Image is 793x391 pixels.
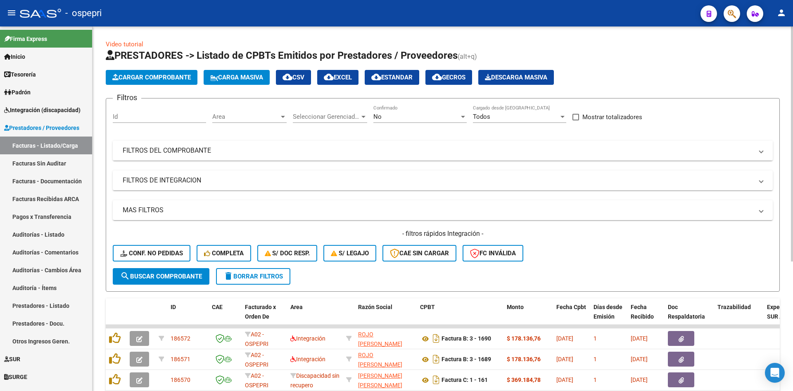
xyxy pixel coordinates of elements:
span: A02 - OSPEPRI [245,372,268,389]
span: SURGE [4,372,27,381]
datatable-header-cell: Monto [503,298,553,335]
h4: - filtros rápidos Integración - [113,229,773,238]
span: [DATE] [631,356,648,362]
span: [DATE] [631,377,648,383]
h3: Filtros [113,92,141,103]
span: Integración [290,356,325,362]
span: Doc Respaldatoria [668,304,705,320]
span: (alt+q) [458,53,477,60]
span: Descarga Masiva [485,74,547,81]
span: No [373,113,382,120]
span: - ospepri [65,4,102,22]
span: Borrar Filtros [223,273,283,280]
div: Open Intercom Messenger [765,363,785,383]
span: Inicio [4,52,25,61]
app-download-masive: Descarga masiva de comprobantes (adjuntos) [478,70,554,85]
mat-panel-title: FILTROS DEL COMPROBANTE [123,146,753,155]
button: Cargar Comprobante [106,70,197,85]
datatable-header-cell: Trazabilidad [714,298,764,335]
span: Padrón [4,88,31,97]
div: 23356142284 [358,350,413,368]
span: Buscar Comprobante [120,273,202,280]
mat-panel-title: FILTROS DE INTEGRACION [123,176,753,185]
span: Carga Masiva [210,74,263,81]
button: Estandar [365,70,419,85]
mat-icon: cloud_download [371,72,381,82]
mat-expansion-panel-header: FILTROS DE INTEGRACION [113,170,773,190]
strong: $ 369.184,78 [507,377,541,383]
span: Estandar [371,74,413,81]
div: 23356142284 [358,330,413,347]
span: Tesorería [4,70,36,79]
span: [DATE] [556,356,573,362]
span: 1 [594,356,597,362]
span: [DATE] [631,335,648,342]
span: 1 [594,377,597,383]
span: 1 [594,335,597,342]
span: Seleccionar Gerenciador [293,113,360,120]
button: Buscar Comprobante [113,268,209,285]
mat-icon: menu [7,8,17,18]
span: CAE [212,304,223,310]
span: 186572 [171,335,190,342]
mat-icon: cloud_download [324,72,334,82]
span: FC Inválida [470,249,516,257]
span: Discapacidad sin recupero [290,372,340,389]
span: S/ legajo [331,249,369,257]
span: Todos [473,113,490,120]
mat-icon: delete [223,271,233,281]
button: S/ Doc Resp. [257,245,318,261]
datatable-header-cell: Area [287,298,343,335]
span: Fecha Cpbt [556,304,586,310]
strong: Factura B: 3 - 1690 [442,336,491,342]
div: 27162218544 [358,371,413,389]
span: ROJO [PERSON_NAME] [358,331,402,347]
span: Prestadores / Proveedores [4,123,79,132]
button: Completa [197,245,251,261]
mat-icon: person [776,8,786,18]
span: Integración (discapacidad) [4,106,81,115]
mat-icon: cloud_download [432,72,442,82]
span: Trazabilidad [717,304,751,310]
mat-icon: cloud_download [283,72,292,82]
button: Descarga Masiva [478,70,554,85]
i: Descargar documento [431,332,442,345]
span: Area [212,113,279,120]
mat-expansion-panel-header: MAS FILTROS [113,200,773,220]
button: Borrar Filtros [216,268,290,285]
span: A02 - OSPEPRI [245,352,268,368]
i: Descargar documento [431,353,442,366]
span: CPBT [420,304,435,310]
span: SUR [4,355,20,364]
span: EXCEL [324,74,352,81]
span: Facturado x Orden De [245,304,276,320]
mat-expansion-panel-header: FILTROS DEL COMPROBANTE [113,141,773,161]
button: CSV [276,70,311,85]
span: CSV [283,74,304,81]
span: Completa [204,249,244,257]
button: FC Inválida [463,245,523,261]
span: Razón Social [358,304,392,310]
a: Video tutorial [106,41,143,48]
span: Fecha Recibido [631,304,654,320]
datatable-header-cell: Días desde Emisión [590,298,627,335]
button: CAE SIN CARGAR [382,245,456,261]
button: S/ legajo [323,245,376,261]
span: 186571 [171,356,190,362]
datatable-header-cell: Doc Respaldatoria [665,298,714,335]
strong: $ 178.136,76 [507,335,541,342]
span: Mostrar totalizadores [582,112,642,122]
mat-panel-title: MAS FILTROS [123,206,753,215]
span: Gecros [432,74,465,81]
span: Monto [507,304,524,310]
i: Descargar documento [431,373,442,386]
mat-icon: search [120,271,130,281]
span: Firma Express [4,34,47,43]
button: Carga Masiva [204,70,270,85]
span: ID [171,304,176,310]
datatable-header-cell: ID [167,298,209,335]
datatable-header-cell: Fecha Recibido [627,298,665,335]
datatable-header-cell: Facturado x Orden De [242,298,287,335]
span: Días desde Emisión [594,304,622,320]
button: Conf. no pedidas [113,245,190,261]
